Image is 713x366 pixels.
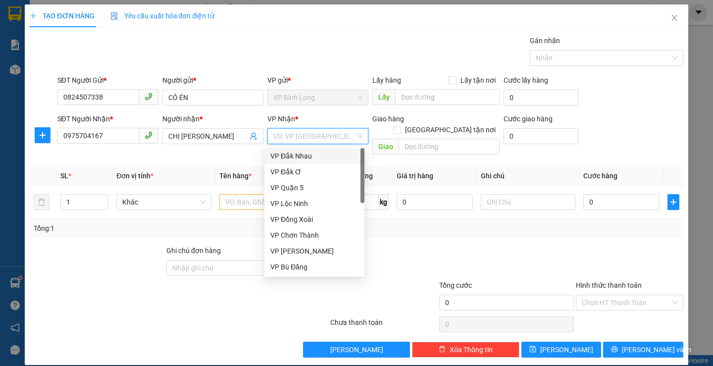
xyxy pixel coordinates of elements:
span: save [529,346,536,354]
span: printer [611,346,618,354]
span: Giao hàng [372,115,404,123]
label: Cước lấy hàng [504,76,548,84]
span: Cước hàng [583,172,617,180]
span: TẠO ĐƠN HÀNG [30,12,94,20]
span: phone [145,93,153,101]
div: DƯƠNG VP [77,32,145,44]
span: plus [668,198,679,206]
button: delete [34,194,50,210]
label: Cước giao hàng [504,115,553,123]
button: printer[PERSON_NAME] và In [603,342,683,358]
span: Khác [122,195,205,209]
span: Lấy [372,89,395,105]
input: Dọc đường [399,139,500,155]
span: Giá trị hàng [397,172,433,180]
div: THẾ HUY [8,32,70,44]
div: VP Lộc Ninh [270,198,358,209]
div: VP Đắk Nhau [264,148,364,164]
div: VP Đồng Xoài [270,214,358,225]
input: Ghi Chú [481,194,575,210]
input: Cước lấy hàng [504,90,578,105]
div: VP Đắk Nhau [270,151,358,161]
span: Nhận: [77,9,101,20]
span: CR : [7,65,23,75]
span: Giao [372,139,399,155]
div: Người nhận [162,113,263,124]
button: plus [667,194,679,210]
div: VP Đắk Ơ [270,166,358,177]
div: VP Quận 5 [77,8,145,32]
button: plus [35,127,51,143]
div: Người gửi [162,75,263,86]
span: [PERSON_NAME] [330,344,383,355]
label: Gán nhãn [530,37,560,45]
span: plus [35,131,50,139]
div: VP Bù Đăng [270,261,358,272]
div: Chưa thanh toán [329,317,439,334]
div: SĐT Người Nhận [57,113,158,124]
button: deleteXóa Thông tin [412,342,519,358]
div: VP Chơn Thành [270,230,358,241]
span: VP Nhận [267,115,295,123]
div: VP Chơn Thành [264,227,364,243]
span: kg [379,194,389,210]
div: VP Bù Đăng [264,259,364,275]
span: delete [439,346,446,354]
input: Cước giao hàng [504,128,578,144]
span: Yêu cầu xuất hóa đơn điện tử [110,12,215,20]
span: Lấy hàng [372,76,401,84]
div: VP Bình Long [8,8,70,32]
span: Tên hàng [219,172,252,180]
span: phone [145,131,153,139]
label: Ghi chú đơn hàng [166,247,221,255]
div: VP Đức Liễu [264,243,364,259]
div: VP Quận 5 [264,180,364,196]
div: VP [PERSON_NAME] [270,246,358,257]
span: plus [30,12,37,19]
span: SL [60,172,68,180]
span: user-add [250,132,257,140]
input: VD: Bàn, Ghế [219,194,314,210]
button: save[PERSON_NAME] [521,342,601,358]
th: Ghi chú [477,166,579,186]
div: SĐT Người Gửi [57,75,158,86]
input: 0 [397,194,473,210]
span: [PERSON_NAME] và In [622,344,691,355]
input: Ghi chú đơn hàng [166,260,301,276]
label: Hình thức thanh toán [576,281,642,289]
span: Tổng cước [439,281,472,289]
div: VP Quận 5 [270,182,358,193]
span: Xóa Thông tin [450,344,493,355]
div: Tổng: 1 [34,223,276,234]
span: Gửi: [8,9,24,20]
input: Dọc đường [395,89,500,105]
span: Đơn vị tính [116,172,153,180]
span: close [670,14,678,22]
button: [PERSON_NAME] [303,342,410,358]
button: Close [661,4,688,32]
div: VP gửi [267,75,368,86]
div: 30.000 [7,64,72,76]
span: Lấy tận nơi [457,75,500,86]
div: VP Đồng Xoài [264,211,364,227]
span: [PERSON_NAME] [540,344,593,355]
span: [GEOGRAPHIC_DATA] tận nơi [401,124,500,135]
span: VP Bình Long [273,90,362,105]
div: VP Đắk Ơ [264,164,364,180]
div: VP Lộc Ninh [264,196,364,211]
img: icon [110,12,118,20]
